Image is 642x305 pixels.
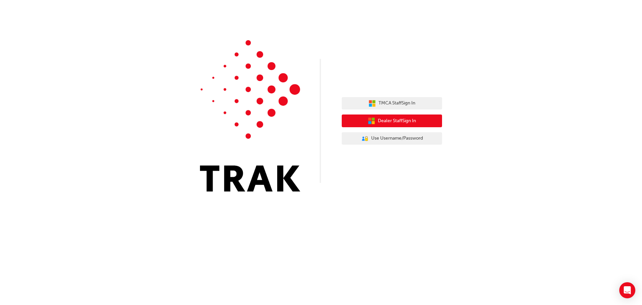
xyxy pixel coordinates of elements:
[378,117,416,125] span: Dealer Staff Sign In
[371,135,423,142] span: Use Username/Password
[342,115,442,127] button: Dealer StaffSign In
[200,40,300,192] img: Trak
[619,282,635,298] div: Open Intercom Messenger
[342,132,442,145] button: Use Username/Password
[342,97,442,110] button: TMCA StaffSign In
[379,99,415,107] span: TMCA Staff Sign In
